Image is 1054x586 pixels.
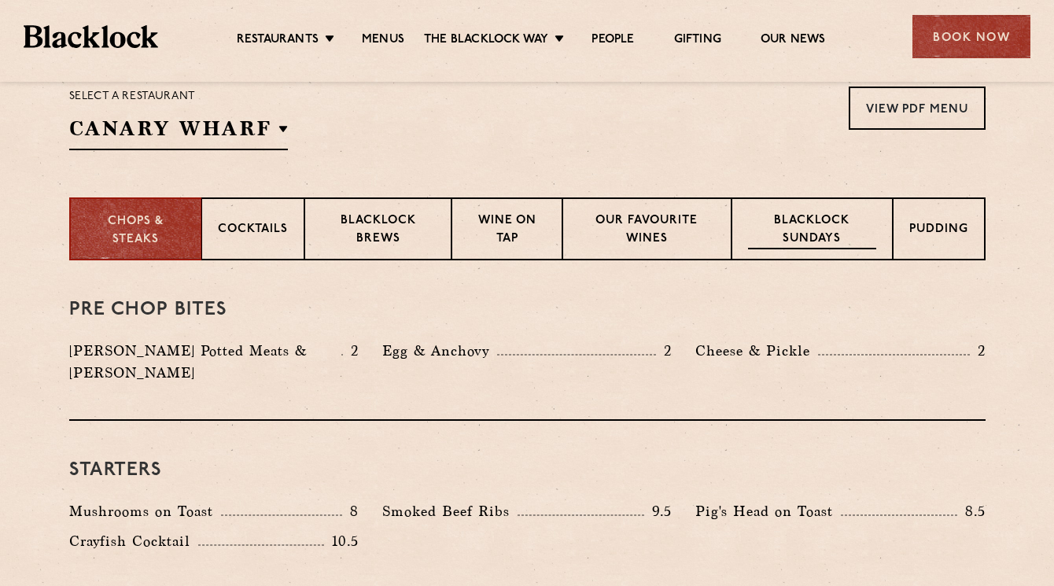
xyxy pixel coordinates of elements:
[468,212,545,249] p: Wine on Tap
[579,212,715,249] p: Our favourite wines
[69,500,221,522] p: Mushrooms on Toast
[748,212,875,249] p: Blacklock Sundays
[342,501,359,522] p: 8
[656,341,672,361] p: 2
[695,500,841,522] p: Pig's Head on Toast
[69,115,288,150] h2: Canary Wharf
[87,213,185,249] p: Chops & Steaks
[69,87,288,107] p: Select a restaurant
[343,341,359,361] p: 2
[912,15,1030,58] div: Book Now
[644,501,673,522] p: 9.5
[69,300,986,320] h3: Pre Chop Bites
[237,32,319,50] a: Restaurants
[591,32,634,50] a: People
[324,531,359,551] p: 10.5
[69,340,341,384] p: [PERSON_NAME] Potted Meats & [PERSON_NAME]
[849,87,986,130] a: View PDF Menu
[24,25,158,48] img: BL_Textured_Logo-footer-cropped.svg
[695,340,818,362] p: Cheese & Pickle
[424,32,548,50] a: The Blacklock Way
[362,32,404,50] a: Menus
[909,221,968,241] p: Pudding
[957,501,986,522] p: 8.5
[218,221,288,241] p: Cocktails
[970,341,986,361] p: 2
[761,32,826,50] a: Our News
[382,500,518,522] p: Smoked Beef Ribs
[321,212,436,249] p: Blacklock Brews
[69,530,198,552] p: Crayfish Cocktail
[69,460,986,481] h3: Starters
[382,340,497,362] p: Egg & Anchovy
[674,32,721,50] a: Gifting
